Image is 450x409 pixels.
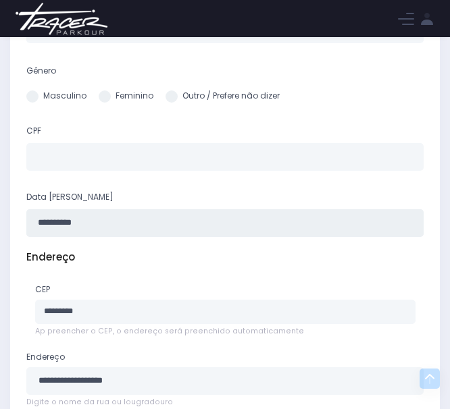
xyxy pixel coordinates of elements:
span: Digite o nome da rua ou lougradouro [26,397,424,408]
label: Feminino [99,90,153,102]
label: Endereço [26,351,65,363]
label: Data [PERSON_NAME] [18,185,432,209]
label: Gênero [18,59,432,84]
label: CPF [18,119,432,143]
label: CEP [35,283,50,296]
span: Ap preencher o CEP, o endereço será preenchido automaticamente [35,326,416,337]
label: Outro / Prefere não dizer [166,90,280,102]
label: Masculino [26,90,86,102]
h5: Endereço [26,251,424,263]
